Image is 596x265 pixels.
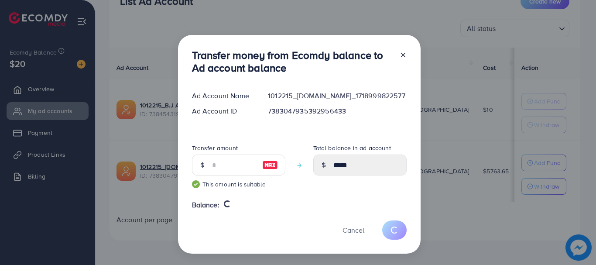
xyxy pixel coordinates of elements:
div: Ad Account Name [185,91,261,101]
img: guide [192,180,200,188]
div: 7383047935392956433 [261,106,413,116]
span: Balance: [192,200,219,210]
button: Cancel [332,220,375,239]
label: Transfer amount [192,144,238,152]
small: This amount is suitable [192,180,285,189]
div: Ad Account ID [185,106,261,116]
h3: Transfer money from Ecomdy balance to Ad account balance [192,49,393,74]
div: 1012215_[DOMAIN_NAME]_1718999822577 [261,91,413,101]
label: Total balance in ad account [313,144,391,152]
span: Cancel [343,225,364,235]
img: image [262,160,278,170]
